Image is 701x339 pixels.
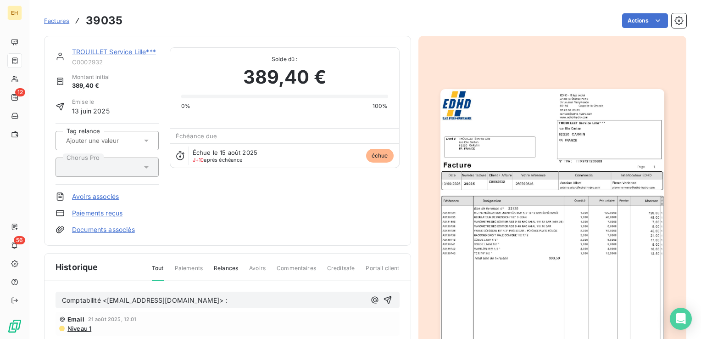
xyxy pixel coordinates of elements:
span: Solde dû : [181,55,388,63]
a: Avoirs associés [72,192,119,201]
span: Commentaires [277,264,316,280]
span: 13 juin 2025 [72,106,110,116]
span: 100% [373,102,388,110]
span: échue [366,149,394,163]
img: Logo LeanPay [7,319,22,333]
span: 21 août 2025, 12:01 [88,316,137,322]
h3: 39035 [86,12,122,29]
span: Creditsafe [327,264,355,280]
span: Échéance due [176,132,217,140]
span: Avoirs [249,264,266,280]
span: C0002932 [72,58,159,66]
a: TROUILLET Service Lille*** [72,48,156,56]
span: Portail client [366,264,399,280]
span: Historique [56,261,98,273]
span: Comptabilité <[EMAIL_ADDRESS][DOMAIN_NAME]> : [62,296,228,304]
span: 12 [15,88,25,96]
span: 56 [14,236,25,244]
input: Ajouter une valeur [65,136,157,145]
span: Email [67,316,84,323]
span: Niveau 1 [67,325,91,332]
a: Documents associés [72,225,135,234]
span: Tout [152,264,164,281]
span: Émise le [72,98,110,106]
div: Open Intercom Messenger [670,308,692,330]
span: après échéance [193,157,243,163]
a: 12 [7,90,22,105]
a: Paiements reçus [72,209,122,218]
span: 389,40 € [72,81,110,90]
span: Paiements [175,264,203,280]
span: J+10 [193,157,204,163]
button: Actions [622,13,668,28]
div: EH [7,6,22,20]
a: Factures [44,16,69,25]
span: Échue le 15 août 2025 [193,149,257,156]
span: 389,40 € [243,63,326,91]
span: Relances [214,264,238,280]
span: 0% [181,102,190,110]
span: Montant initial [72,73,110,81]
span: Factures [44,17,69,24]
